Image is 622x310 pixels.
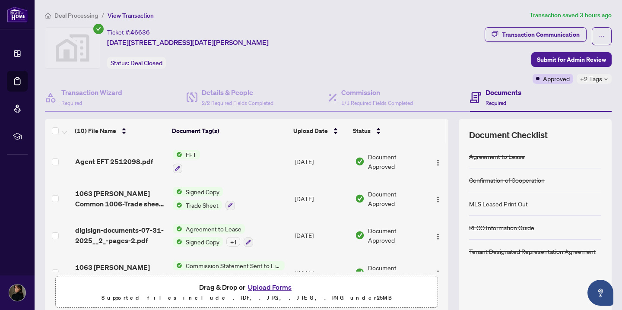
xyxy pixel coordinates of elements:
td: [DATE] [291,217,352,254]
div: + 1 [226,237,240,247]
span: Document Approved [368,226,424,245]
img: Logo [435,233,441,240]
span: Document Checklist [469,129,548,141]
div: Transaction Communication [502,28,580,41]
span: Document Approved [368,152,424,171]
img: Logo [435,159,441,166]
th: Status [349,119,425,143]
span: check-circle [93,24,104,34]
span: (10) File Name [75,126,116,136]
span: Agreement to Lease [182,224,245,234]
img: Status Icon [173,150,182,159]
span: digisign-documents-07-31-2025__2_-pages-2.pdf [75,225,166,246]
li: / [102,10,104,20]
td: [DATE] [291,180,352,217]
td: [DATE] [291,254,352,291]
span: Status [353,126,371,136]
h4: Details & People [202,87,273,98]
span: 1063 [PERSON_NAME] Common 1006-Trade sheet-[PERSON_NAME] to review.pdf [75,188,166,209]
span: ellipsis [599,33,605,39]
h4: Transaction Wizard [61,87,122,98]
span: Trade Sheet [182,200,222,210]
span: 1/1 Required Fields Completed [341,100,413,106]
img: Status Icon [173,200,182,210]
div: Agreement to Lease [469,152,525,161]
p: Supported files include .PDF, .JPG, .JPEG, .PNG under 25 MB [61,293,432,303]
span: Approved [543,74,570,83]
img: Document Status [355,194,365,203]
span: home [45,13,51,19]
div: RECO Information Guide [469,223,534,232]
img: logo [7,6,28,22]
th: (10) File Name [71,119,168,143]
button: Transaction Communication [485,27,587,42]
button: Status IconEFT [173,150,200,173]
img: svg%3e [45,28,100,68]
span: Drag & Drop or [199,282,294,293]
span: Drag & Drop orUpload FormsSupported files include .PDF, .JPG, .JPEG, .PNG under25MB [56,276,438,308]
div: Status: [107,57,166,69]
td: [DATE] [291,143,352,180]
img: Logo [435,196,441,203]
span: Upload Date [293,126,328,136]
h4: Documents [486,87,521,98]
div: Ticket #: [107,27,150,37]
img: Document Status [355,157,365,166]
img: Logo [435,270,441,277]
span: EFT [182,150,200,159]
div: Confirmation of Cooperation [469,175,545,185]
button: Logo [431,228,445,242]
button: Status IconCommission Statement Sent to Listing Brokerage [173,261,285,284]
button: Open asap [587,280,613,306]
th: Document Tag(s) [168,119,290,143]
button: Status IconSigned CopyStatus IconTrade Sheet [173,187,235,210]
span: Document Approved [368,189,424,208]
img: Document Status [355,268,365,277]
button: Logo [431,192,445,206]
span: Required [61,100,82,106]
img: Status Icon [173,261,182,270]
div: Tenant Designated Representation Agreement [469,247,596,256]
span: Commission Statement Sent to Listing Brokerage [182,261,285,270]
div: MLS Leased Print Out [469,199,528,209]
span: Agent EFT 2512098.pdf [75,156,153,167]
span: View Transaction [108,12,154,19]
img: Status Icon [173,224,182,234]
img: Profile Icon [9,285,25,301]
span: 46636 [130,28,150,36]
img: Status Icon [173,237,182,247]
h4: Commission [341,87,413,98]
span: Signed Copy [182,187,223,196]
span: [DATE][STREET_ADDRESS][DATE][PERSON_NAME] [107,37,269,47]
button: Status IconAgreement to LeaseStatus IconSigned Copy+1 [173,224,253,247]
span: Required [486,100,506,106]
span: Submit for Admin Review [537,53,606,66]
article: Transaction saved 3 hours ago [530,10,612,20]
span: Document Approved [368,263,424,282]
span: Deal Closed [130,59,162,67]
img: Document Status [355,231,365,240]
span: 1063 [PERSON_NAME] Common 1006-CS.pdf [75,262,166,283]
button: Logo [431,266,445,279]
th: Upload Date [290,119,350,143]
span: 2/2 Required Fields Completed [202,100,273,106]
button: Submit for Admin Review [531,52,612,67]
span: Deal Processing [54,12,98,19]
span: down [604,77,608,81]
button: Upload Forms [245,282,294,293]
span: Signed Copy [182,237,223,247]
img: Status Icon [173,187,182,196]
button: Logo [431,155,445,168]
span: +2 Tags [580,74,602,84]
